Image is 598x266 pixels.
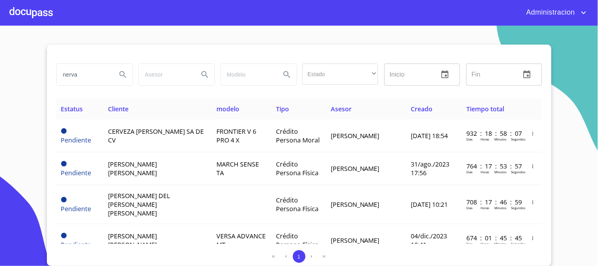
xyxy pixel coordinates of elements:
span: FRONTIER V 6 PRO 4 X [216,127,256,144]
p: Dias [466,242,473,246]
span: Pendiente [61,128,67,134]
span: Estatus [61,105,83,113]
p: 708 : 17 : 46 : 59 [466,198,520,206]
input: search [57,64,110,85]
p: Minutos [494,137,507,141]
span: [DATE] 18:54 [411,131,448,140]
span: [PERSON_NAME] DEL [PERSON_NAME] [PERSON_NAME] [108,191,170,217]
span: VERSA ADVANCE MT [216,232,266,249]
p: Segundos [511,206,525,210]
button: 1 [293,250,306,263]
span: Pendiente [61,240,91,249]
span: [PERSON_NAME] [331,236,380,245]
input: search [139,64,192,85]
button: Search [196,65,214,84]
p: Segundos [511,242,525,246]
span: Administracion [520,6,579,19]
span: MARCH SENSE TA [216,160,259,177]
p: Horas [481,206,489,210]
p: Segundos [511,137,525,141]
span: Pendiente [61,233,67,238]
span: Pendiente [61,204,91,213]
p: Minutos [494,242,507,246]
span: [PERSON_NAME] [331,131,380,140]
span: Pendiente [61,161,67,167]
span: 31/ago./2023 17:56 [411,160,449,177]
span: 04/dic./2023 10:41 [411,232,447,249]
p: 674 : 01 : 45 : 45 [466,234,520,242]
button: account of current user [520,6,589,19]
div: ​ [302,64,378,85]
span: Creado [411,105,432,113]
p: Dias [466,137,473,141]
span: Crédito Persona Moral [276,127,320,144]
span: [PERSON_NAME] [331,200,380,209]
p: Horas [481,170,489,174]
p: Horas [481,137,489,141]
p: Minutos [494,170,507,174]
span: Pendiente [61,136,91,144]
span: Pendiente [61,197,67,202]
p: Segundos [511,170,525,174]
span: Pendiente [61,169,91,177]
p: Dias [466,170,473,174]
button: Search [114,65,132,84]
span: [PERSON_NAME] [PERSON_NAME] [108,232,157,249]
span: CERVEZA [PERSON_NAME] SA DE CV [108,127,204,144]
p: 932 : 18 : 58 : 07 [466,129,520,138]
span: Tipo [276,105,289,113]
span: Crédito Persona Física [276,196,319,213]
p: Horas [481,242,489,246]
p: Dias [466,206,473,210]
span: [PERSON_NAME] [331,164,380,173]
span: Crédito Persona Física [276,160,319,177]
span: [DATE] 10:21 [411,200,448,209]
p: 764 : 17 : 53 : 57 [466,162,520,170]
span: Tiempo total [466,105,504,113]
span: modelo [216,105,239,113]
span: Crédito Persona Física [276,232,319,249]
span: Cliente [108,105,129,113]
button: Search [278,65,296,84]
input: search [221,64,274,85]
span: Asesor [331,105,352,113]
span: 1 [298,254,300,260]
span: [PERSON_NAME] [PERSON_NAME] [108,160,157,177]
p: Minutos [494,206,507,210]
